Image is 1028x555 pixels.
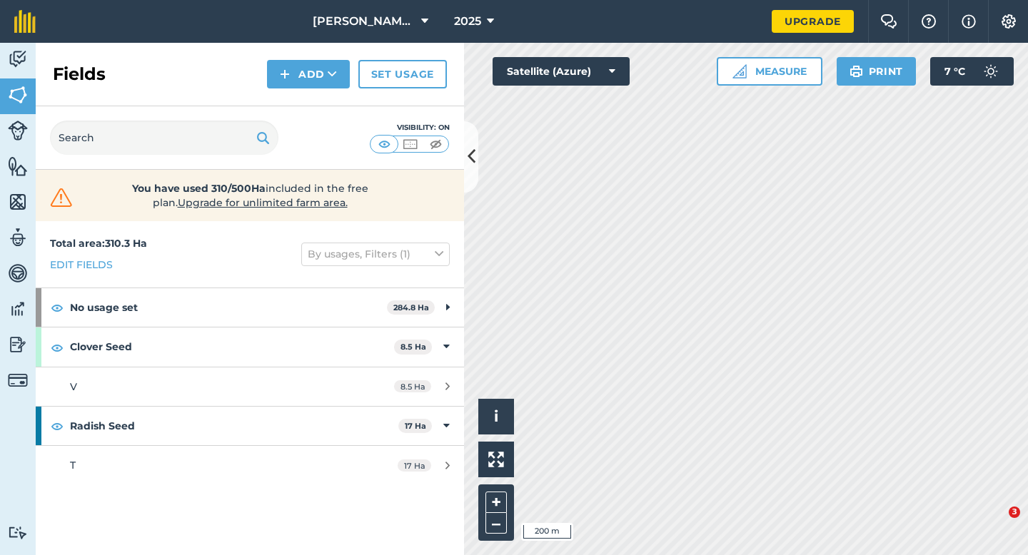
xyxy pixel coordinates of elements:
[358,60,447,88] a: Set usage
[313,13,415,30] span: [PERSON_NAME] Farming LTD
[70,327,394,366] strong: Clover Seed
[376,137,393,151] img: svg+xml;base64,PHN2ZyB4bWxucz0iaHR0cDovL3d3dy53My5vcmcvMjAwMC9zdmciIHdpZHRoPSI1MCIgaGVpZ2h0PSI0MC...
[8,334,28,355] img: svg+xml;base64,PD94bWwgdmVyc2lvbj0iMS4wIiBlbmNvZGluZz0idXRmLTgiPz4KPCEtLSBHZW5lcmF0b3I6IEFkb2JlIE...
[8,526,28,539] img: svg+xml;base64,PD94bWwgdmVyc2lvbj0iMS4wIiBlbmNvZGluZz0idXRmLTgiPz4KPCEtLSBHZW5lcmF0b3I6IEFkb2JlIE...
[485,492,507,513] button: +
[178,196,348,209] span: Upgrade for unlimited farm area.
[36,327,464,366] div: Clover Seed8.5 Ha
[70,407,398,445] strong: Radish Seed
[8,121,28,141] img: svg+xml;base64,PD94bWwgdmVyc2lvbj0iMS4wIiBlbmNvZGluZz0idXRmLTgiPz4KPCEtLSBHZW5lcmF0b3I6IEFkb2JlIE...
[485,513,507,534] button: –
[267,60,350,88] button: Add
[50,257,113,273] a: Edit fields
[8,84,28,106] img: svg+xml;base64,PHN2ZyB4bWxucz0iaHR0cDovL3d3dy53My5vcmcvMjAwMC9zdmciIHdpZHRoPSI1NiIgaGVpZ2h0PSI2MC...
[8,298,28,320] img: svg+xml;base64,PD94bWwgdmVyc2lvbj0iMS4wIiBlbmNvZGluZz0idXRmLTgiPz4KPCEtLSBHZW5lcmF0b3I6IEFkb2JlIE...
[53,63,106,86] h2: Fields
[70,288,387,327] strong: No usage set
[36,367,464,406] a: V8.5 Ha
[36,407,464,445] div: Radish Seed17 Ha
[944,57,965,86] span: 7 ° C
[47,187,76,208] img: svg+xml;base64,PHN2ZyB4bWxucz0iaHR0cDovL3d3dy53My5vcmcvMjAwMC9zdmciIHdpZHRoPSIzMiIgaGVpZ2h0PSIzMC...
[70,459,76,472] span: T
[132,182,266,195] strong: You have used 310/500Ha
[454,13,481,30] span: 2025
[400,342,426,352] strong: 8.5 Ha
[98,181,402,210] span: included in the free plan .
[51,339,64,356] img: svg+xml;base64,PHN2ZyB4bWxucz0iaHR0cDovL3d3dy53My5vcmcvMjAwMC9zdmciIHdpZHRoPSIxOCIgaGVpZ2h0PSIyNC...
[394,380,431,392] span: 8.5 Ha
[494,407,498,425] span: i
[427,137,445,151] img: svg+xml;base64,PHN2ZyB4bWxucz0iaHR0cDovL3d3dy53My5vcmcvMjAwMC9zdmciIHdpZHRoPSI1MCIgaGVpZ2h0PSI0MC...
[837,57,917,86] button: Print
[977,57,1005,86] img: svg+xml;base64,PD94bWwgdmVyc2lvbj0iMS4wIiBlbmNvZGluZz0idXRmLTgiPz4KPCEtLSBHZW5lcmF0b3I6IEFkb2JlIE...
[8,156,28,177] img: svg+xml;base64,PHN2ZyB4bWxucz0iaHR0cDovL3d3dy53My5vcmcvMjAwMC9zdmciIHdpZHRoPSI1NiIgaGVpZ2h0PSI2MC...
[732,64,747,78] img: Ruler icon
[50,237,147,250] strong: Total area : 310.3 Ha
[301,243,450,265] button: By usages, Filters (1)
[393,302,429,312] strong: 284.8 Ha
[36,446,464,484] a: T17 Ha
[36,288,464,327] div: No usage set284.8 Ha
[401,137,419,151] img: svg+xml;base64,PHN2ZyB4bWxucz0iaHR0cDovL3d3dy53My5vcmcvMjAwMC9zdmciIHdpZHRoPSI1MCIgaGVpZ2h0PSI0MC...
[962,13,976,30] img: svg+xml;base64,PHN2ZyB4bWxucz0iaHR0cDovL3d3dy53My5vcmcvMjAwMC9zdmciIHdpZHRoPSIxNyIgaGVpZ2h0PSIxNy...
[8,191,28,213] img: svg+xml;base64,PHN2ZyB4bWxucz0iaHR0cDovL3d3dy53My5vcmcvMjAwMC9zdmciIHdpZHRoPSI1NiIgaGVpZ2h0PSI2MC...
[1009,506,1020,518] span: 3
[47,181,453,210] a: You have used 310/500Haincluded in the free plan.Upgrade for unlimited farm area.
[256,129,270,146] img: svg+xml;base64,PHN2ZyB4bWxucz0iaHR0cDovL3d3dy53My5vcmcvMjAwMC9zdmciIHdpZHRoPSIxOSIgaGVpZ2h0PSIyNC...
[493,57,630,86] button: Satellite (Azure)
[14,10,36,33] img: fieldmargin Logo
[370,122,450,133] div: Visibility: On
[51,299,64,316] img: svg+xml;base64,PHN2ZyB4bWxucz0iaHR0cDovL3d3dy53My5vcmcvMjAwMC9zdmciIHdpZHRoPSIxOCIgaGVpZ2h0PSIyNC...
[8,49,28,70] img: svg+xml;base64,PD94bWwgdmVyc2lvbj0iMS4wIiBlbmNvZGluZz0idXRmLTgiPz4KPCEtLSBHZW5lcmF0b3I6IEFkb2JlIE...
[50,121,278,155] input: Search
[398,459,431,472] span: 17 Ha
[8,370,28,390] img: svg+xml;base64,PD94bWwgdmVyc2lvbj0iMS4wIiBlbmNvZGluZz0idXRmLTgiPz4KPCEtLSBHZW5lcmF0b3I6IEFkb2JlIE...
[280,66,290,83] img: svg+xml;base64,PHN2ZyB4bWxucz0iaHR0cDovL3d3dy53My5vcmcvMjAwMC9zdmciIHdpZHRoPSIxNCIgaGVpZ2h0PSIyNC...
[405,421,426,431] strong: 17 Ha
[880,14,897,29] img: Two speech bubbles overlapping with the left bubble in the forefront
[772,10,854,33] a: Upgrade
[920,14,937,29] img: A question mark icon
[850,63,863,80] img: svg+xml;base64,PHN2ZyB4bWxucz0iaHR0cDovL3d3dy53My5vcmcvMjAwMC9zdmciIHdpZHRoPSIxOSIgaGVpZ2h0PSIyNC...
[70,380,77,393] span: V
[717,57,822,86] button: Measure
[8,227,28,248] img: svg+xml;base64,PD94bWwgdmVyc2lvbj0iMS4wIiBlbmNvZGluZz0idXRmLTgiPz4KPCEtLSBHZW5lcmF0b3I6IEFkb2JlIE...
[8,263,28,284] img: svg+xml;base64,PD94bWwgdmVyc2lvbj0iMS4wIiBlbmNvZGluZz0idXRmLTgiPz4KPCEtLSBHZW5lcmF0b3I6IEFkb2JlIE...
[979,506,1014,541] iframe: Intercom live chat
[488,452,504,467] img: Four arrows, one pointing top left, one top right, one bottom right and the last bottom left
[51,417,64,434] img: svg+xml;base64,PHN2ZyB4bWxucz0iaHR0cDovL3d3dy53My5vcmcvMjAwMC9zdmciIHdpZHRoPSIxOCIgaGVpZ2h0PSIyNC...
[478,399,514,434] button: i
[930,57,1014,86] button: 7 °C
[1000,14,1017,29] img: A cog icon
